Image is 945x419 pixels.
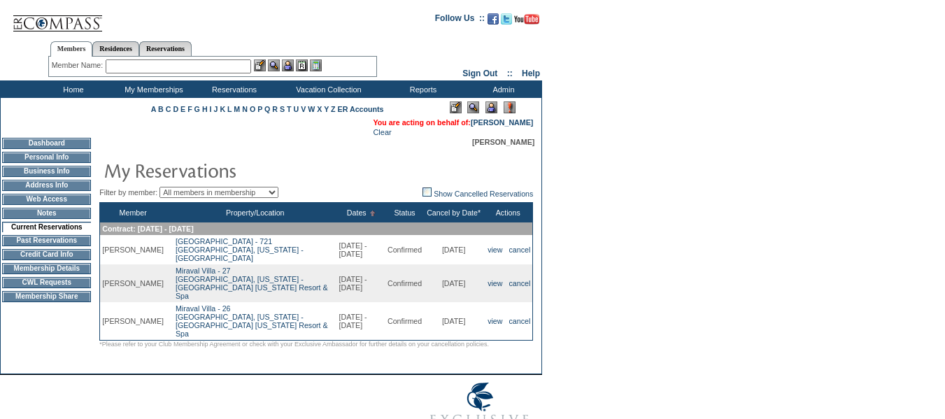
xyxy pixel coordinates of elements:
a: Z [331,105,336,113]
a: N [242,105,248,113]
span: You are acting on behalf of: [373,118,533,127]
a: cancel [509,246,531,254]
span: Contract: [DATE] - [DATE] [102,225,193,233]
a: D [173,105,178,113]
a: T [287,105,292,113]
a: B [158,105,164,113]
img: Become our fan on Facebook [488,13,499,24]
a: Member [120,208,147,217]
a: cancel [509,317,531,325]
td: Membership Share [2,291,91,302]
td: [DATE] - [DATE] [337,264,385,302]
a: Dates [347,208,367,217]
td: Business Info [2,166,91,177]
span: *Please refer to your Club Membership Agreement or check with your Exclusive Ambassador for furth... [99,341,489,348]
td: Credit Card Info [2,249,91,260]
img: Follow us on Twitter [501,13,512,24]
a: Reservations [139,41,192,56]
span: :: [507,69,513,78]
td: [PERSON_NAME] [100,235,166,264]
a: U [294,105,299,113]
td: Dashboard [2,138,91,149]
a: [GEOGRAPHIC_DATA] - 721[GEOGRAPHIC_DATA], [US_STATE] - [GEOGRAPHIC_DATA] [176,237,304,262]
td: Follow Us :: [435,12,485,29]
td: [PERSON_NAME] [100,302,166,341]
a: Sign Out [462,69,497,78]
a: ER Accounts [338,105,384,113]
img: Compass Home [12,3,103,32]
img: View [268,59,280,71]
td: [DATE] - [DATE] [337,235,385,264]
a: I [210,105,212,113]
a: Residences [92,41,139,56]
a: E [180,105,185,113]
a: F [187,105,192,113]
td: Confirmed [385,264,424,302]
td: Reservations [192,80,273,98]
a: G [194,105,200,113]
td: Personal Info [2,152,91,163]
td: CWL Requests [2,277,91,288]
a: J [213,105,218,113]
a: Members [50,41,93,57]
a: Clear [373,128,391,136]
th: Actions [483,203,533,223]
a: K [220,105,225,113]
a: Follow us on Twitter [501,17,512,26]
a: X [317,105,322,113]
td: Confirmed [385,235,424,264]
td: Home [31,80,112,98]
td: Confirmed [385,302,424,341]
a: [PERSON_NAME] [471,118,533,127]
a: C [166,105,171,113]
td: Notes [2,208,91,219]
a: P [257,105,262,113]
a: L [227,105,232,113]
img: Impersonate [485,101,497,113]
td: Reports [381,80,462,98]
img: pgTtlMyReservations.gif [104,156,383,184]
a: Y [324,105,329,113]
a: view [488,279,502,287]
a: V [301,105,306,113]
td: My Memberships [112,80,192,98]
td: [PERSON_NAME] [100,264,166,302]
a: Subscribe to our YouTube Channel [514,17,539,26]
a: R [272,105,278,113]
td: Address Info [2,180,91,191]
td: Membership Details [2,263,91,274]
img: b_edit.gif [254,59,266,71]
img: Subscribe to our YouTube Channel [514,14,539,24]
a: view [488,317,502,325]
a: Miraval Villa - 26[GEOGRAPHIC_DATA], [US_STATE] - [GEOGRAPHIC_DATA] [US_STATE] Resort & Spa [176,304,328,338]
td: Web Access [2,194,91,205]
a: cancel [509,279,531,287]
a: S [280,105,285,113]
div: Member Name: [52,59,106,71]
a: Property/Location [226,208,285,217]
td: [DATE] [424,302,483,341]
a: M [234,105,240,113]
td: Past Reservations [2,235,91,246]
td: [DATE] - [DATE] [337,302,385,341]
a: Miraval Villa - 27[GEOGRAPHIC_DATA], [US_STATE] - [GEOGRAPHIC_DATA] [US_STATE] Resort & Spa [176,267,328,300]
img: Edit Mode [450,101,462,113]
a: view [488,246,502,254]
span: [PERSON_NAME] [472,138,534,146]
a: A [151,105,156,113]
td: Vacation Collection [273,80,381,98]
a: H [202,105,208,113]
a: W [308,105,315,113]
td: Current Reservations [2,222,91,232]
img: View Mode [467,101,479,113]
a: Become our fan on Facebook [488,17,499,26]
img: Impersonate [282,59,294,71]
a: Q [264,105,270,113]
a: O [250,105,255,113]
a: Status [394,208,415,217]
a: Cancel by Date* [427,208,481,217]
img: Log Concern/Member Elevation [504,101,516,113]
img: b_calculator.gif [310,59,322,71]
span: Filter by member: [99,188,157,197]
img: Reservations [296,59,308,71]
